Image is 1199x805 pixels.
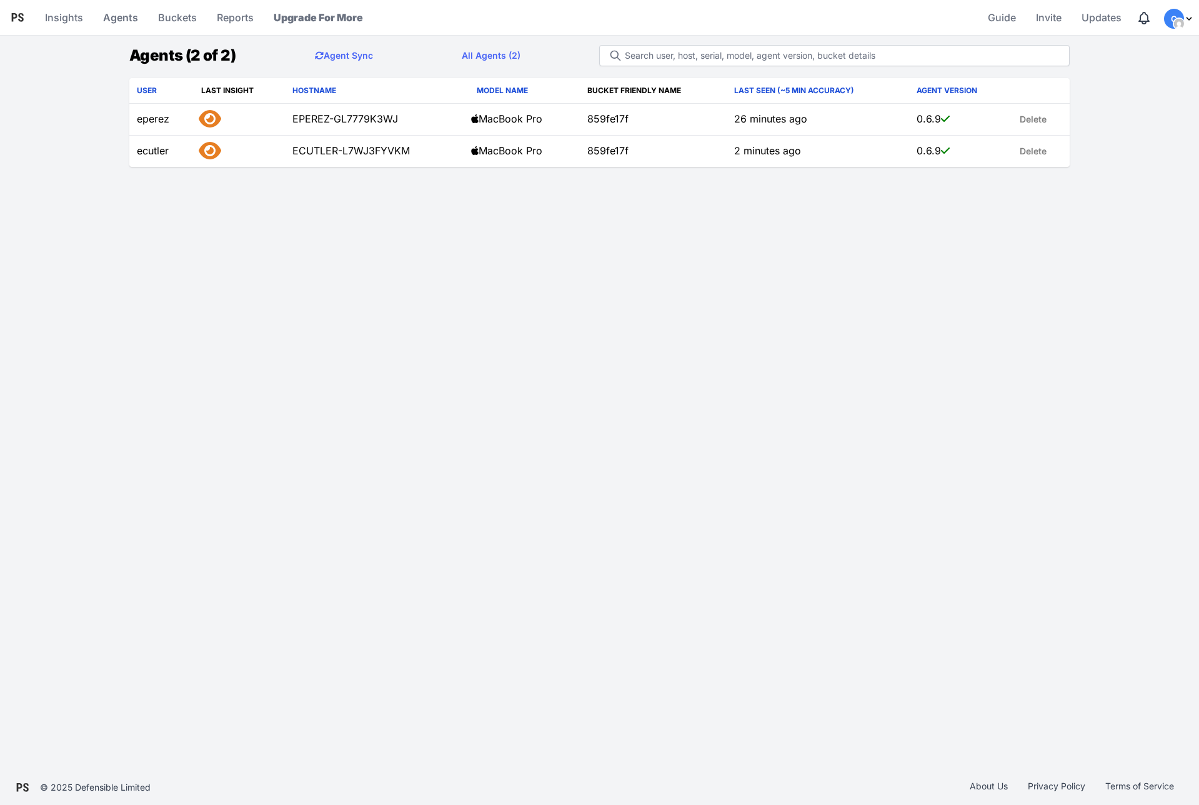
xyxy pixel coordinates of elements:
[129,104,194,136] td: eperez
[1164,9,1194,29] div: Profile Menu
[727,104,909,136] td: 26 minutes ago
[285,136,464,167] td: ECUTLER-L7WJ3FYVKM
[285,104,464,136] td: EPEREZ-GL7779K3WJ
[1082,5,1122,30] span: Updates
[292,86,336,95] a: Hostname
[129,136,194,167] td: ecutler
[153,2,202,32] a: Buckets
[464,104,580,136] td: MacBook Pro
[917,86,977,95] a: Agent Version
[129,44,236,67] h1: Agents (2 of 2)
[477,86,528,95] a: Model Name
[452,43,530,68] a: All Agents (2)
[464,136,580,167] td: MacBook Pro
[599,45,1070,66] input: Search
[305,43,383,68] button: Agent Sync
[1095,780,1184,795] a: Terms of Service
[909,104,1011,136] td: 0.6.9
[988,5,1016,30] span: Guide
[194,78,285,104] th: Last Insight
[734,86,854,95] a: Last Seen (~5 min accuracy)
[137,86,157,95] a: User
[1018,780,1095,795] a: Privacy Policy
[1031,2,1067,32] a: Invite
[1174,19,1184,29] img: 6cc88d1a146005bc7e340ef926b6e280.png
[1137,11,1152,26] div: Notifications
[98,2,143,32] a: Agents
[1171,15,1177,23] span: C
[580,78,727,104] th: Bucket Friendly Name
[1012,139,1054,164] a: Delete
[580,136,727,167] td: 859fe17f
[727,136,909,167] td: 2 minutes ago
[983,2,1021,32] a: Guide
[580,104,727,136] td: 859fe17f
[212,2,259,32] a: Reports
[909,136,1011,167] td: 0.6.9
[1012,107,1054,132] a: Delete
[40,2,88,32] a: Insights
[40,781,151,794] div: © 2025 Defensible Limited
[1077,2,1127,32] a: Updates
[269,2,368,32] a: Upgrade For More
[960,780,1018,795] a: About Us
